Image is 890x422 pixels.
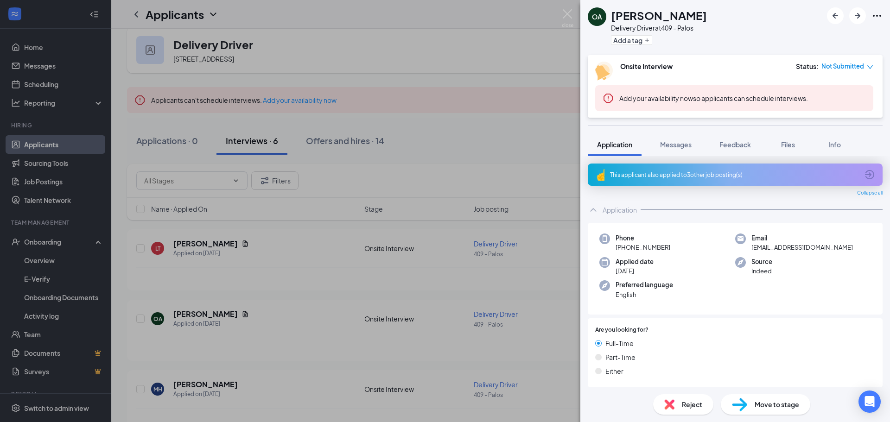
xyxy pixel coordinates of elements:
svg: ArrowCircle [864,169,875,180]
h1: [PERSON_NAME] [611,7,707,23]
b: Onsite Interview [620,62,673,70]
span: Collapse all [857,189,883,197]
span: English [616,290,673,299]
span: so applicants can schedule interviews. [619,94,808,102]
button: PlusAdd a tag [611,35,652,45]
div: This applicant also applied to 3 other job posting(s) [610,171,858,179]
svg: Plus [644,38,650,43]
span: Applied date [616,257,654,266]
span: Application [597,140,632,149]
svg: ArrowLeftNew [830,10,841,21]
button: ArrowLeftNew [827,7,844,24]
span: Files [781,140,795,149]
span: Email [751,233,853,243]
span: [PHONE_NUMBER] [616,243,670,252]
span: Part-Time [605,352,636,362]
span: Feedback [719,140,751,149]
div: Application [603,205,637,214]
span: Phone [616,233,670,243]
div: Open Intercom Messenger [858,391,881,413]
span: Full-Time [605,338,634,348]
svg: ChevronUp [588,204,599,215]
span: Move to stage [755,399,799,409]
div: Delivery Driver at 409 - Palos [611,23,707,32]
button: ArrowRight [849,7,866,24]
span: Are you looking for? [595,326,648,334]
span: Reject [682,399,702,409]
span: Indeed [751,266,772,276]
span: Either [605,366,623,376]
svg: Error [603,93,614,104]
span: [DATE] [616,266,654,276]
span: Info [828,140,841,149]
svg: Ellipses [871,10,883,21]
span: [EMAIL_ADDRESS][DOMAIN_NAME] [751,243,853,252]
span: down [867,64,873,70]
span: Not Submitted [821,62,864,71]
span: Preferred language [616,280,673,290]
div: Status : [796,62,819,71]
button: Add your availability now [619,94,693,103]
span: Messages [660,140,692,149]
svg: ArrowRight [852,10,863,21]
span: Source [751,257,772,266]
div: OA [592,12,602,21]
